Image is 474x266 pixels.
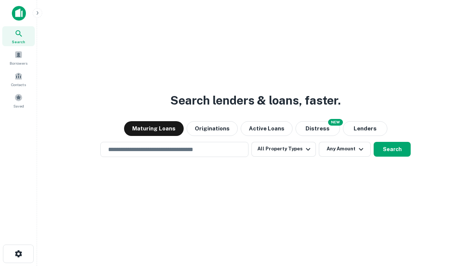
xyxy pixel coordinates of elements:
iframe: Chat Widget [437,207,474,242]
button: All Property Types [251,142,316,157]
a: Borrowers [2,48,35,68]
span: Search [12,39,25,45]
span: Saved [13,103,24,109]
a: Saved [2,91,35,110]
img: capitalize-icon.png [12,6,26,21]
button: Search [374,142,411,157]
span: Contacts [11,82,26,88]
button: Search distressed loans with lien and other non-mortgage details. [296,121,340,136]
a: Search [2,26,35,46]
span: Borrowers [10,60,27,66]
button: Active Loans [241,121,293,136]
button: Maturing Loans [124,121,184,136]
h3: Search lenders & loans, faster. [170,92,341,109]
button: Originations [187,121,238,136]
button: Any Amount [319,142,371,157]
button: Lenders [343,121,387,136]
a: Contacts [2,69,35,89]
div: NEW [328,119,343,126]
